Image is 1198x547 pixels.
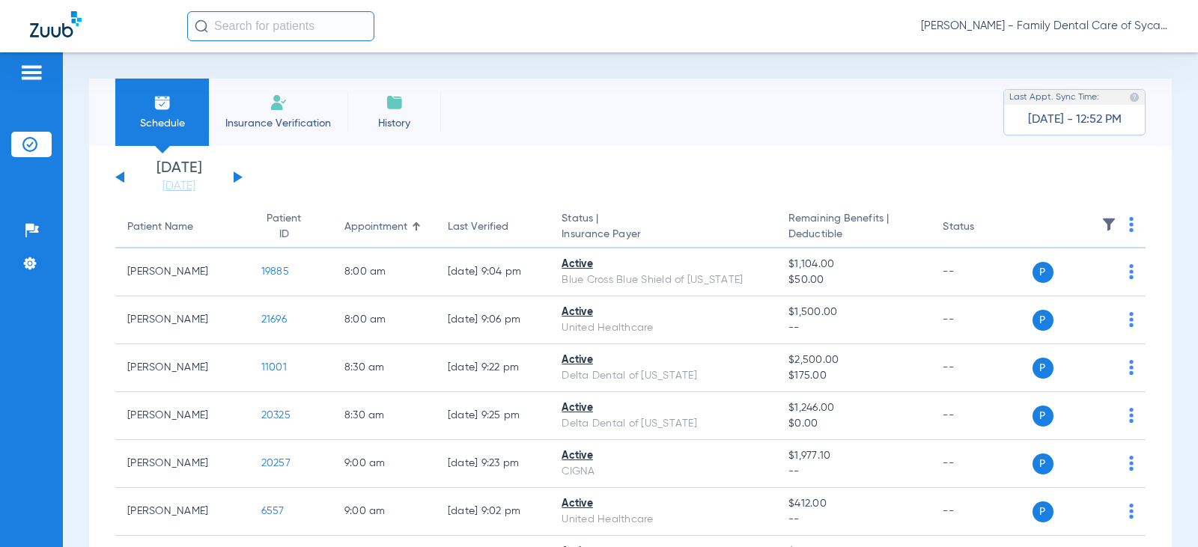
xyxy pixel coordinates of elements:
[562,272,764,288] div: Blue Cross Blue Shield of [US_STATE]
[788,368,919,384] span: $175.00
[788,512,919,528] span: --
[788,272,919,288] span: $50.00
[1033,310,1053,331] span: P
[562,352,764,368] div: Active
[332,440,436,488] td: 9:00 AM
[1129,312,1134,327] img: group-dot-blue.svg
[931,344,1032,392] td: --
[261,410,291,421] span: 20325
[195,19,208,33] img: Search Icon
[332,296,436,344] td: 8:00 AM
[562,512,764,528] div: United Healthcare
[1033,453,1053,474] span: P
[931,488,1032,536] td: --
[386,94,404,111] img: History
[562,368,764,384] div: Delta Dental of [US_STATE]
[127,219,193,235] div: Patient Name
[931,248,1032,296] td: --
[134,161,224,194] li: [DATE]
[788,352,919,368] span: $2,500.00
[788,227,919,242] span: Deductible
[788,496,919,512] span: $412.00
[261,211,307,242] div: Patient ID
[1129,217,1134,232] img: group-dot-blue.svg
[562,416,764,432] div: Delta Dental of [US_STATE]
[153,94,171,111] img: Schedule
[562,257,764,272] div: Active
[134,179,224,194] a: [DATE]
[562,448,764,464] div: Active
[261,266,289,277] span: 19885
[788,305,919,320] span: $1,500.00
[359,116,430,131] span: History
[332,488,436,536] td: 9:00 AM
[127,116,198,131] span: Schedule
[344,219,407,235] div: Appointment
[788,400,919,416] span: $1,246.00
[332,392,436,440] td: 8:30 AM
[931,392,1032,440] td: --
[436,248,550,296] td: [DATE] 9:04 PM
[436,296,550,344] td: [DATE] 9:06 PM
[448,219,508,235] div: Last Verified
[931,440,1032,488] td: --
[332,344,436,392] td: 8:30 AM
[261,458,291,468] span: 20257
[788,416,919,432] span: $0.00
[448,219,538,235] div: Last Verified
[1033,406,1053,427] span: P
[115,296,249,344] td: [PERSON_NAME]
[931,296,1032,344] td: --
[921,19,1168,34] span: [PERSON_NAME] - Family Dental Care of Sycamore
[1129,456,1134,471] img: group-dot-blue.svg
[344,219,424,235] div: Appointment
[115,248,249,296] td: [PERSON_NAME]
[261,314,287,325] span: 21696
[1129,408,1134,423] img: group-dot-blue.svg
[436,488,550,536] td: [DATE] 9:02 PM
[562,464,764,480] div: CIGNA
[1009,90,1099,105] span: Last Appt. Sync Time:
[1033,358,1053,379] span: P
[562,305,764,320] div: Active
[19,64,43,82] img: hamburger-icon
[270,94,288,111] img: Manual Insurance Verification
[220,116,336,131] span: Insurance Verification
[261,362,287,373] span: 11001
[1028,112,1122,127] span: [DATE] - 12:52 PM
[127,219,237,235] div: Patient Name
[562,496,764,512] div: Active
[115,344,249,392] td: [PERSON_NAME]
[1129,92,1140,103] img: last sync help info
[1101,217,1116,232] img: filter.svg
[332,248,436,296] td: 8:00 AM
[115,488,249,536] td: [PERSON_NAME]
[436,344,550,392] td: [DATE] 9:22 PM
[1129,504,1134,519] img: group-dot-blue.svg
[562,227,764,242] span: Insurance Payer
[436,440,550,488] td: [DATE] 9:23 PM
[788,320,919,336] span: --
[261,506,285,516] span: 6557
[1129,360,1134,375] img: group-dot-blue.svg
[788,464,919,480] span: --
[931,207,1032,248] th: Status
[1033,501,1053,522] span: P
[788,257,919,272] span: $1,104.00
[261,211,320,242] div: Patient ID
[1129,264,1134,279] img: group-dot-blue.svg
[562,400,764,416] div: Active
[788,448,919,464] span: $1,977.10
[115,440,249,488] td: [PERSON_NAME]
[562,320,764,336] div: United Healthcare
[115,392,249,440] td: [PERSON_NAME]
[776,207,931,248] th: Remaining Benefits |
[1033,262,1053,283] span: P
[30,11,82,37] img: Zuub Logo
[187,11,374,41] input: Search for patients
[550,207,776,248] th: Status |
[436,392,550,440] td: [DATE] 9:25 PM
